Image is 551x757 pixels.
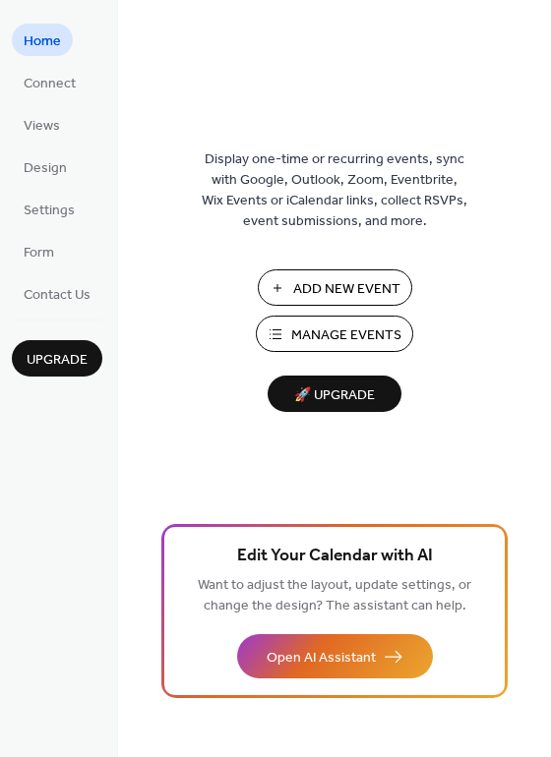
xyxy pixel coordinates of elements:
[202,149,467,232] span: Display one-time or recurring events, sync with Google, Outlook, Zoom, Eventbrite, Wix Events or ...
[12,66,88,98] a: Connect
[237,543,433,570] span: Edit Your Calendar with AI
[12,235,66,267] a: Form
[267,648,376,669] span: Open AI Assistant
[198,572,471,619] span: Want to adjust the layout, update settings, or change the design? The assistant can help.
[27,350,88,371] span: Upgrade
[12,193,87,225] a: Settings
[291,325,401,346] span: Manage Events
[12,24,73,56] a: Home
[24,74,76,94] span: Connect
[24,116,60,137] span: Views
[258,269,412,306] button: Add New Event
[24,201,75,221] span: Settings
[268,376,401,412] button: 🚀 Upgrade
[24,31,61,52] span: Home
[12,277,102,310] a: Contact Us
[24,243,54,263] span: Form
[24,158,67,179] span: Design
[12,340,102,377] button: Upgrade
[12,108,72,141] a: Views
[279,382,390,409] span: 🚀 Upgrade
[237,634,433,678] button: Open AI Assistant
[256,316,413,352] button: Manage Events
[12,150,79,183] a: Design
[293,279,400,300] span: Add New Event
[24,285,91,306] span: Contact Us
